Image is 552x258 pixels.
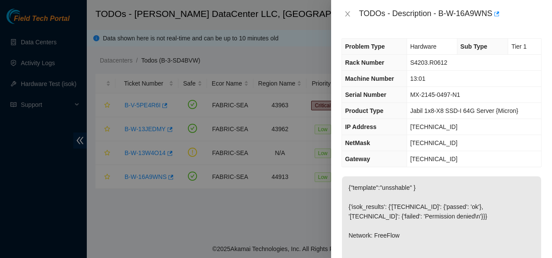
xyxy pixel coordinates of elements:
[345,139,370,146] span: NetMask
[345,91,386,98] span: Serial Number
[410,139,457,146] span: [TECHNICAL_ID]
[511,43,526,50] span: Tier 1
[342,10,354,18] button: Close
[345,75,394,82] span: Machine Number
[410,107,518,114] span: Jabil 1x8-X8 SSD-I 64G Server {Micron}
[345,155,370,162] span: Gateway
[410,75,425,82] span: 13:01
[345,43,385,50] span: Problem Type
[359,7,542,21] div: TODOs - Description - B-W-16A9WNS
[345,59,384,66] span: Rack Number
[410,123,457,130] span: [TECHNICAL_ID]
[410,43,437,50] span: Hardware
[345,107,383,114] span: Product Type
[410,91,460,98] span: MX-2145-0497-N1
[345,123,376,130] span: IP Address
[410,155,457,162] span: [TECHNICAL_ID]
[410,59,447,66] span: S4203.R0612
[344,10,351,17] span: close
[460,43,487,50] span: Sub Type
